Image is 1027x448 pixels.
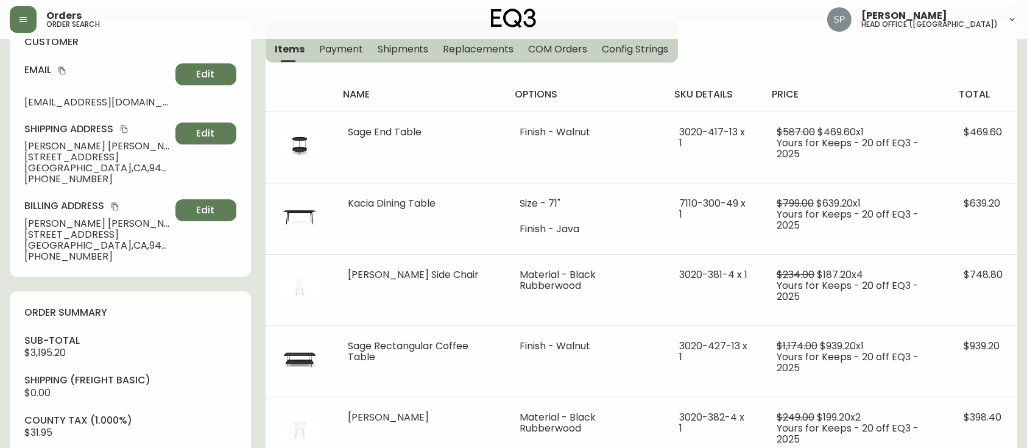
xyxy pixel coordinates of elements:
span: [PHONE_NUMBER] [24,251,171,262]
img: 3020-419-MC-400-1-cljobzn8k0hw40166nhd864rx.jpg [280,341,319,380]
span: [PERSON_NAME] Side Chair [348,268,479,282]
span: [PERSON_NAME] [861,11,947,21]
span: Yours for Keeps - 20 off EQ3 - 2025 [777,421,919,446]
span: Payment [319,43,363,55]
button: Edit [175,123,236,144]
span: Kacia Dining Table [348,196,436,210]
li: Finish - Walnut [520,341,650,352]
h4: price [772,88,939,101]
span: 3020-381-4 x 1 [679,268,747,282]
span: $587.00 [777,125,815,139]
h4: total [959,88,1008,101]
span: $1,174.00 [777,339,817,353]
button: copy [109,201,121,213]
img: 7110-300-MC-400-1-cljha6x1x024n0186br5u6npy.jpg [280,198,319,237]
span: [STREET_ADDRESS] [24,152,171,163]
span: COM Orders [528,43,588,55]
h5: head office ([GEOGRAPHIC_DATA]) [861,21,998,28]
h4: county tax (1.000%) [24,414,236,427]
button: copy [56,65,68,77]
span: $639.20 x 1 [816,196,861,210]
h4: Billing Address [24,199,171,213]
span: Config Strings [602,43,668,55]
h4: Shipping ( Freight Basic ) [24,374,236,387]
li: Material - Black Rubberwood [520,412,650,434]
span: $939.20 [964,339,1000,353]
span: $469.60 x 1 [817,125,864,139]
span: Sage Rectangular Coffee Table [348,339,469,364]
span: [PERSON_NAME] [348,410,429,424]
span: $234.00 [777,268,814,282]
span: [GEOGRAPHIC_DATA] , CA , 94611 , US [24,163,171,174]
span: Edit [197,127,215,140]
span: Shipments [378,43,429,55]
span: [PHONE_NUMBER] [24,174,171,185]
span: [PERSON_NAME] [PERSON_NAME] [24,141,171,152]
h4: Email [24,63,171,77]
span: Yours for Keeps - 20 off EQ3 - 2025 [777,279,919,304]
span: Sage End Table [348,125,422,139]
img: 3020-381-MC-400-1-ckdqlvqg50mh50134tq5qofyz.jpg [280,269,319,308]
span: Yours for Keeps - 20 off EQ3 - 2025 [777,136,919,161]
span: 7110-300-49 x 1 [679,196,746,221]
span: $469.60 [964,125,1002,139]
span: [EMAIL_ADDRESS][DOMAIN_NAME] [24,97,171,108]
span: $939.20 x 1 [820,339,864,353]
h4: name [344,88,495,101]
img: 3020-417-MC-400-1-cljint4oe071m0186xu98wuha.jpg [280,127,319,166]
h5: order search [46,21,100,28]
span: $748.80 [964,268,1003,282]
span: Yours for Keeps - 20 off EQ3 - 2025 [777,207,919,232]
span: $0.00 [24,386,51,400]
li: Finish - Java [520,224,650,235]
button: copy [118,123,130,135]
li: Size - 71" [520,198,650,209]
li: Material - Black Rubberwood [520,269,650,291]
button: Edit [175,199,236,221]
h4: Shipping Address [24,123,171,136]
span: [GEOGRAPHIC_DATA] , CA , 94611 , US [24,240,171,251]
h4: options [515,88,655,101]
span: Yours for Keeps - 20 off EQ3 - 2025 [777,350,919,375]
span: $249.00 [777,410,814,424]
span: 3020-427-13 x 1 [679,339,747,364]
img: 0cb179e7bf3690758a1aaa5f0aafa0b4 [827,7,852,32]
span: [PERSON_NAME] [PERSON_NAME] [24,218,171,229]
h4: order summary [24,306,236,319]
h4: customer [24,35,236,49]
span: $199.20 x 2 [817,410,861,424]
span: Edit [197,68,215,81]
span: Items [275,43,305,55]
span: Edit [197,204,215,217]
li: Finish - Walnut [520,127,650,138]
span: $187.20 x 4 [817,268,863,282]
span: $799.00 [777,196,814,210]
span: $31.95 [24,425,52,439]
span: [STREET_ADDRESS] [24,229,171,240]
span: $639.20 [964,196,1000,210]
button: Edit [175,63,236,85]
span: $3,195.20 [24,346,66,360]
span: 3020-382-4 x 1 [679,410,744,435]
span: Replacements [443,43,513,55]
h4: sub-total [24,334,236,347]
span: $398.40 [964,410,1001,424]
img: logo [491,9,536,28]
h4: sku details [674,88,752,101]
span: 3020-417-13 x 1 [679,125,745,150]
span: Orders [46,11,82,21]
